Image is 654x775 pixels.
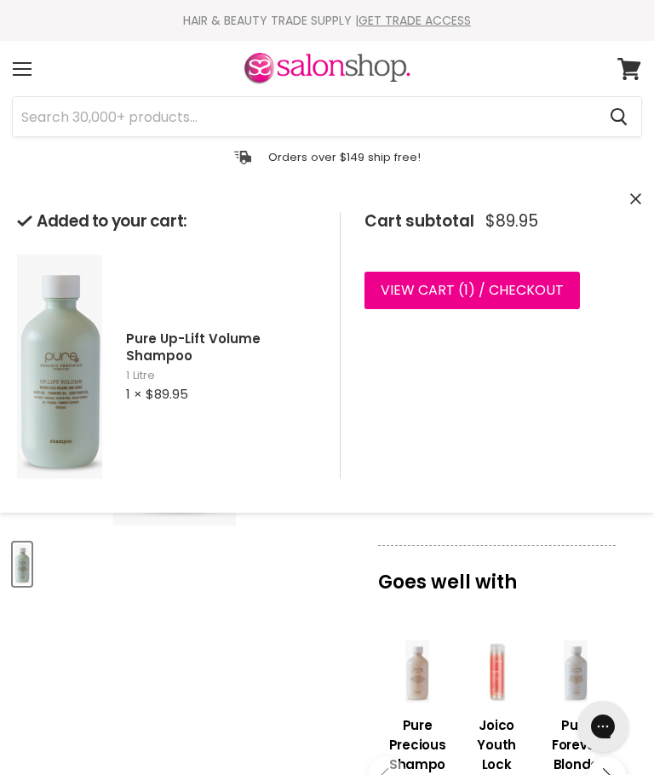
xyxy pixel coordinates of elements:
[10,537,339,586] div: Product thumbnails
[630,191,641,209] button: Close
[13,542,32,586] button: Pure Up-Lift Volume Shampoo
[569,695,637,758] iframe: Gorgias live chat messenger
[268,150,421,164] p: Orders over $149 ship free!
[126,385,142,403] span: 1 ×
[17,255,102,479] img: Pure Up-Lift Volume Shampoo
[14,544,30,584] img: Pure Up-Lift Volume Shampoo
[12,96,642,137] form: Product
[13,97,596,136] input: Search
[146,385,188,403] span: $89.95
[364,272,580,309] a: View cart (1) / Checkout
[464,280,468,300] span: 1
[126,368,313,383] span: 1 Litre
[485,212,538,231] span: $89.95
[126,330,313,364] h2: Pure Up-Lift Volume Shampoo
[17,212,313,231] h2: Added to your cart:
[364,210,474,232] span: Cart subtotal
[378,545,616,601] p: Goes well with
[596,97,641,136] button: Search
[359,12,471,29] a: GET TRADE ACCESS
